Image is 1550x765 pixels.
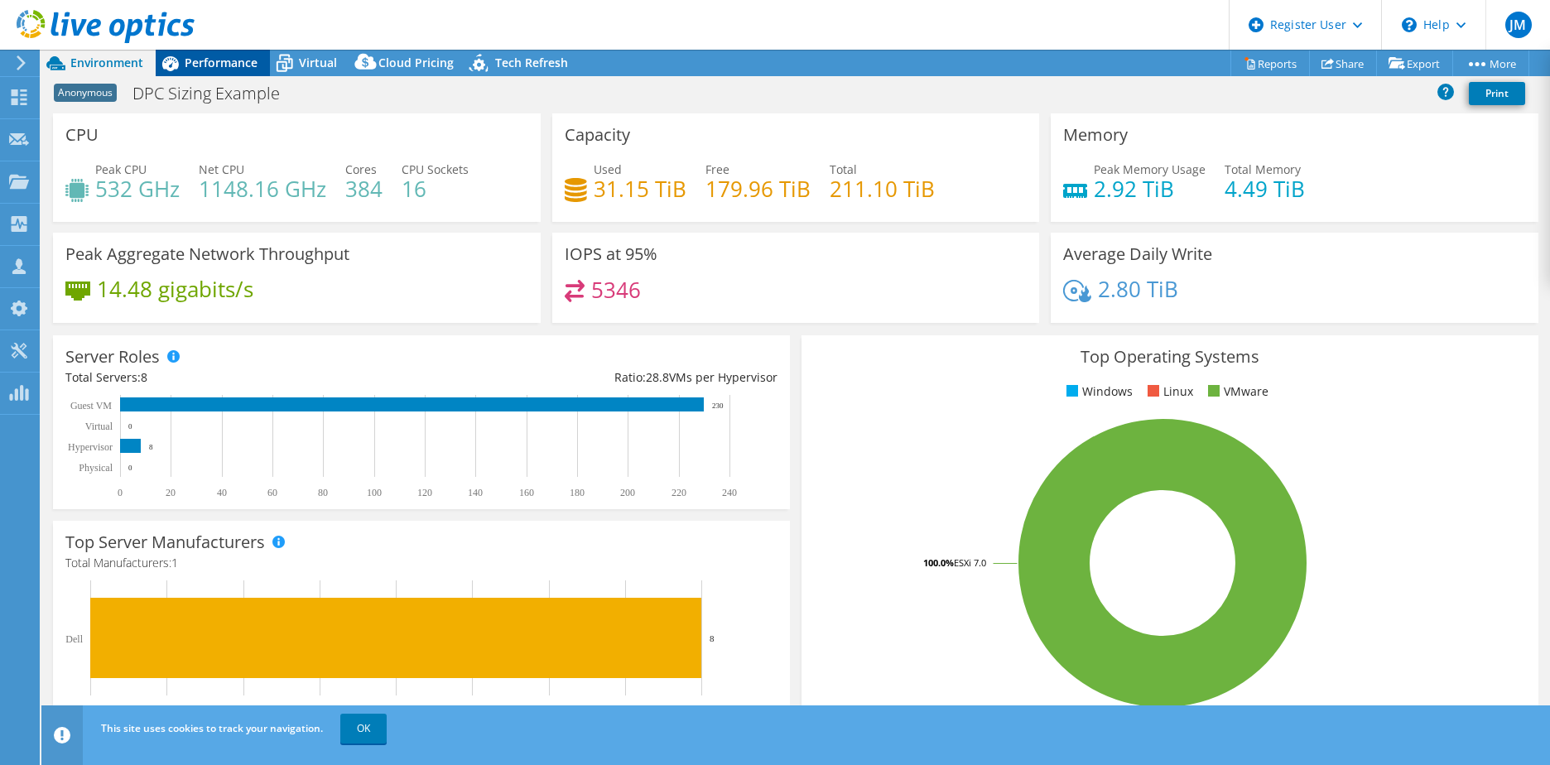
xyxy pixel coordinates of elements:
[1376,51,1453,76] a: Export
[166,487,176,498] text: 20
[70,55,143,70] span: Environment
[65,126,99,144] h3: CPU
[1063,126,1128,144] h3: Memory
[65,245,349,263] h3: Peak Aggregate Network Throughput
[594,161,622,177] span: Used
[1452,51,1529,76] a: More
[1225,180,1305,198] h4: 4.49 TiB
[65,633,83,645] text: Dell
[1062,382,1133,401] li: Windows
[1230,51,1310,76] a: Reports
[519,487,534,498] text: 160
[199,161,244,177] span: Net CPU
[97,280,253,298] h4: 14.48 gigabits/s
[65,533,265,551] h3: Top Server Manufacturers
[1094,180,1206,198] h4: 2.92 TiB
[318,487,328,498] text: 80
[1098,280,1178,298] h4: 2.80 TiB
[128,422,132,431] text: 0
[591,281,641,299] h4: 5346
[402,161,469,177] span: CPU Sockets
[712,402,724,410] text: 230
[267,487,277,498] text: 60
[594,180,686,198] h4: 31.15 TiB
[1469,82,1525,105] a: Print
[402,180,469,198] h4: 16
[79,462,113,474] text: Physical
[1309,51,1377,76] a: Share
[65,554,777,572] h4: Total Manufacturers:
[345,180,383,198] h4: 384
[68,441,113,453] text: Hypervisor
[1225,161,1301,177] span: Total Memory
[1094,161,1206,177] span: Peak Memory Usage
[672,487,686,498] text: 220
[185,55,258,70] span: Performance
[171,555,178,570] span: 1
[495,55,568,70] span: Tech Refresh
[620,487,635,498] text: 200
[378,55,454,70] span: Cloud Pricing
[565,126,630,144] h3: Capacity
[710,633,715,643] text: 8
[118,487,123,498] text: 0
[814,348,1526,366] h3: Top Operating Systems
[1204,382,1268,401] li: VMware
[101,721,323,735] span: This site uses cookies to track your navigation.
[830,161,857,177] span: Total
[340,714,387,743] a: OK
[95,161,147,177] span: Peak CPU
[646,369,669,385] span: 28.8
[923,556,954,569] tspan: 100.0%
[722,487,737,498] text: 240
[705,180,811,198] h4: 179.96 TiB
[1063,245,1212,263] h3: Average Daily Write
[1143,382,1193,401] li: Linux
[1402,17,1417,32] svg: \n
[565,245,657,263] h3: IOPS at 95%
[421,368,777,387] div: Ratio: VMs per Hypervisor
[417,487,432,498] text: 120
[125,84,306,103] h1: DPC Sizing Example
[830,180,935,198] h4: 211.10 TiB
[570,487,585,498] text: 180
[705,161,729,177] span: Free
[141,369,147,385] span: 8
[65,368,421,387] div: Total Servers:
[95,180,180,198] h4: 532 GHz
[65,348,160,366] h3: Server Roles
[70,400,112,411] text: Guest VM
[468,487,483,498] text: 140
[54,84,117,102] span: Anonymous
[217,487,227,498] text: 40
[299,55,337,70] span: Virtual
[85,421,113,432] text: Virtual
[199,180,326,198] h4: 1148.16 GHz
[128,464,132,472] text: 0
[149,443,153,451] text: 8
[954,556,986,569] tspan: ESXi 7.0
[1505,12,1532,38] span: JM
[367,487,382,498] text: 100
[345,161,377,177] span: Cores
